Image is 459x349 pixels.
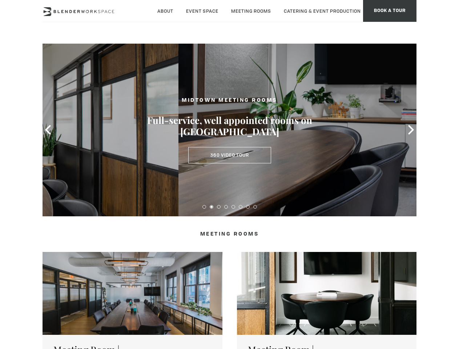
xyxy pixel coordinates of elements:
h2: MIDTOWN MEETING ROOMS [146,96,313,105]
iframe: Chat Widget [328,256,459,349]
a: 360 Video Tour [188,147,271,164]
h4: Meeting Rooms [79,231,380,237]
h3: Full-service, well appointed rooms on [GEOGRAPHIC_DATA] [146,115,313,137]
